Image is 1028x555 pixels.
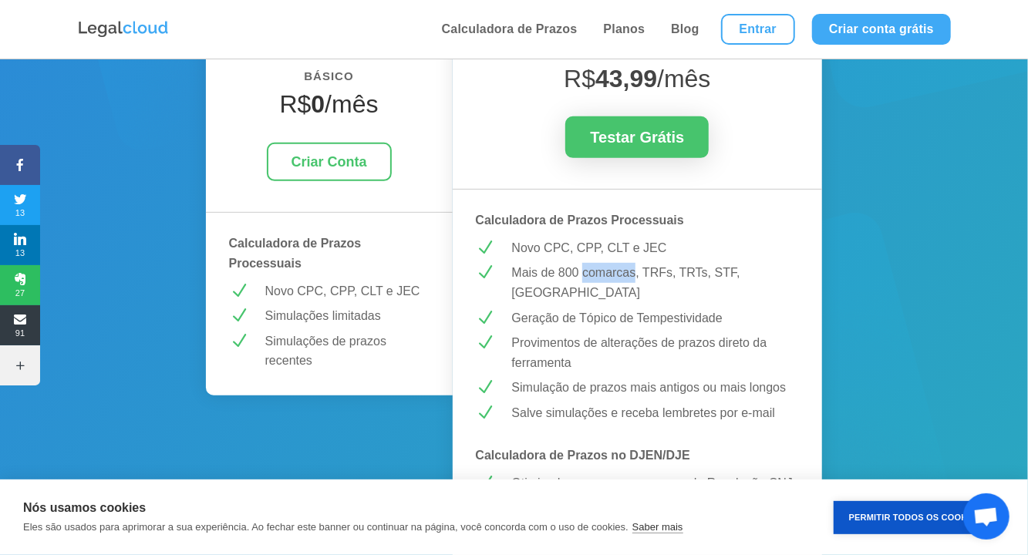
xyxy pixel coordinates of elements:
span: N [476,263,495,282]
p: Novo CPC, CPP, CLT e JEC [265,281,430,301]
a: Saber mais [632,521,683,533]
h6: BÁSICO [229,66,430,94]
p: Geração de Tópico de Tempestividade [512,308,800,328]
a: Criar Conta [267,143,392,182]
p: Novo CPC, CPP, CLT e JEC [512,238,800,258]
span: N [229,281,248,301]
strong: 43,99 [595,65,657,92]
span: N [476,403,495,422]
strong: Calculadora de Prazos no DJEN/DJE [476,449,690,462]
button: Permitir Todos os Cookies [834,501,997,534]
span: R$ /mês [564,65,710,92]
img: Logo da Legalcloud [77,19,170,39]
p: Simulações limitadas [265,306,430,326]
span: N [476,333,495,352]
h4: R$ /mês [229,89,430,126]
strong: 0 [311,90,325,118]
a: Criar conta grátis [812,14,951,45]
a: Bate-papo aberto [963,493,1009,540]
p: Otimizada para as novas regras da Resolução CNJ 455/2022 [512,473,800,513]
p: Salve simulações e receba lembretes por e-mail [512,403,800,423]
strong: Nós usamos cookies [23,501,146,514]
p: Mais de 800 comarcas, TRFs, TRTs, STF, [GEOGRAPHIC_DATA] [512,263,800,302]
p: Simulação de prazos mais antigos ou mais longos [512,378,800,398]
span: N [476,238,495,257]
span: N [476,308,495,328]
strong: Calculadora de Prazos Processuais [476,214,684,227]
span: N [229,331,248,351]
a: Entrar [721,14,795,45]
span: N [229,306,248,325]
p: Eles são usados para aprimorar a sua experiência. Ao fechar este banner ou continuar na página, v... [23,521,629,533]
span: N [476,378,495,397]
p: Provimentos de alterações de prazos direto da ferramenta [512,333,800,372]
strong: Calculadora de Prazos Processuais [229,237,362,270]
a: Testar Grátis [565,116,709,158]
p: Simulações de prazos recentes [265,331,430,371]
span: N [476,473,495,493]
